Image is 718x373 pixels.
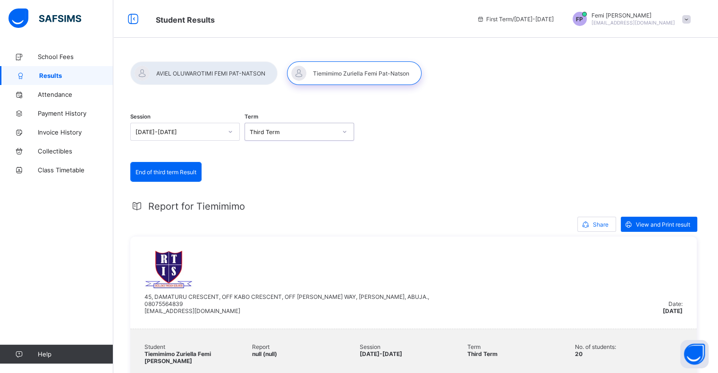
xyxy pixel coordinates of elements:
[245,113,258,120] span: Term
[38,110,113,117] span: Payment History
[593,221,608,228] span: Share
[636,221,690,228] span: View and Print result
[477,16,554,23] span: session/term information
[252,343,360,350] span: Report
[38,128,113,136] span: Invoice History
[575,343,683,350] span: No. of students:
[135,128,222,136] div: [DATE]-[DATE]
[591,12,675,19] span: Femi [PERSON_NAME]
[668,300,683,307] span: Date:
[576,16,583,23] span: FP
[39,72,113,79] span: Results
[467,343,575,350] span: Term
[135,169,196,176] span: End of third term Result
[680,340,709,368] button: Open asap
[38,166,113,174] span: Class Timetable
[563,12,695,26] div: Femi Pat-Natson
[144,251,193,288] img: rtis.png
[591,20,675,25] span: [EMAIL_ADDRESS][DOMAIN_NAME]
[38,147,113,155] span: Collectibles
[130,113,151,120] span: Session
[38,91,113,98] span: Attendance
[144,293,429,314] span: 45, DAMATURU CRESCENT, OFF KABO CRESCENT, OFF [PERSON_NAME] WAY, [PERSON_NAME], ABUJA., 080755648...
[148,201,245,212] span: Report for Tiemimimo
[144,343,252,350] span: Student
[38,350,113,358] span: Help
[467,350,498,357] span: Third Term
[156,15,215,25] span: Student Results
[575,350,583,357] span: 20
[250,128,337,136] div: Third Term
[144,350,211,365] span: Tiemimimo Zuriella Femi [PERSON_NAME]
[360,350,402,357] span: [DATE]-[DATE]
[663,307,683,314] span: [DATE]
[252,350,277,357] span: null (null)
[360,343,467,350] span: Session
[8,8,81,28] img: safsims
[38,53,113,60] span: School Fees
